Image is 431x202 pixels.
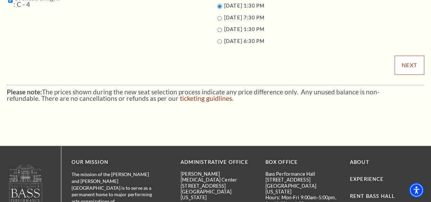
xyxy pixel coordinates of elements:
label: [DATE] 1:30 PM [224,26,264,32]
p: [GEOGRAPHIC_DATA][US_STATE] [265,183,339,195]
a: Rent Bass Hall [350,193,395,199]
strong: Please note: [7,88,42,96]
label: [DATE] 6:30 PM [224,38,264,44]
label: [DATE] 1:30 PM [224,3,264,9]
p: Administrative Office [181,158,255,167]
p: OUR MISSION [72,158,157,167]
input: 9/28/2025 6:30 PM [217,39,222,44]
a: Experience [350,176,384,182]
input: 9/28/2025 1:30 PM [217,28,222,32]
p: [STREET_ADDRESS] [181,183,255,189]
p: The prices shown during the new seat selection process indicate any price difference only. Any un... [7,89,424,102]
p: [GEOGRAPHIC_DATA][US_STATE] [181,189,255,201]
a: ticketing guidlines - open in a new tab [180,94,232,102]
label: [DATE] 7:30 PM [224,15,264,20]
input: Submit button [395,56,424,75]
p: [STREET_ADDRESS] [265,177,339,183]
p: [PERSON_NAME][MEDICAL_DATA] Center [181,171,255,183]
p: Bass Performance Hall [265,171,339,177]
p: BOX OFFICE [265,158,339,167]
input: 9/27/2025 7:30 PM [217,16,222,20]
input: 9/27/2025 1:30 PM [217,4,222,9]
a: About [350,159,369,165]
div: Accessibility Menu [409,183,424,198]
